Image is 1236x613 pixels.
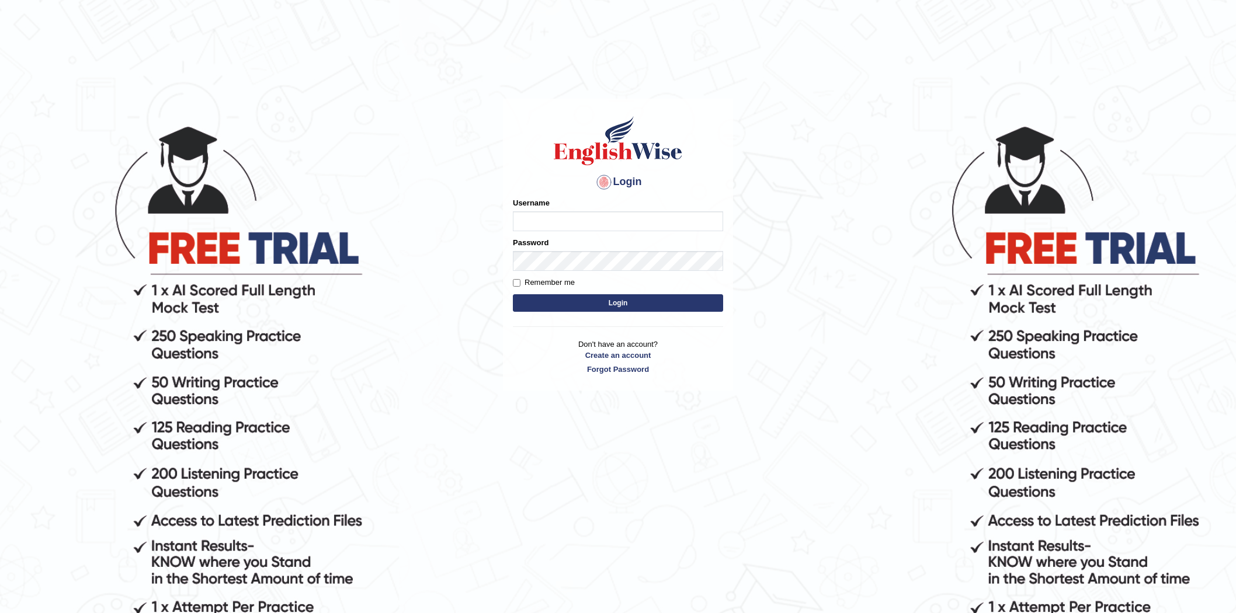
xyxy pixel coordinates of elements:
label: Remember me [513,277,575,288]
label: Username [513,197,550,208]
label: Password [513,237,548,248]
h4: Login [513,173,723,191]
button: Login [513,294,723,312]
a: Create an account [513,350,723,361]
p: Don't have an account? [513,339,723,375]
img: Logo of English Wise sign in for intelligent practice with AI [551,114,685,167]
input: Remember me [513,279,520,287]
a: Forgot Password [513,364,723,375]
